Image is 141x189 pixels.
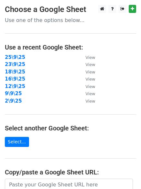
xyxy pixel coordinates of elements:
a: View [79,98,95,104]
h4: Use a recent Google Sheet: [5,43,136,51]
h4: Select another Google Sheet: [5,124,136,132]
small: View [86,99,95,104]
a: 18\9\25 [5,69,25,75]
a: View [79,76,95,82]
a: View [79,61,95,67]
small: View [86,62,95,67]
small: View [86,70,95,74]
a: 12\9\25 [5,83,25,89]
h4: Copy/paste a Google Sheet URL: [5,168,136,176]
a: 25\9\25 [5,54,25,60]
a: 2\9\25 [5,98,22,104]
small: View [86,91,95,96]
small: View [86,55,95,60]
a: View [79,83,95,89]
a: 23\9\25 [5,61,25,67]
a: 16\9\25 [5,76,25,82]
p: Use one of the options below... [5,17,136,24]
small: View [86,84,95,89]
a: View [79,54,95,60]
a: Select... [5,137,29,147]
a: 9\9\25 [5,91,22,96]
a: View [79,91,95,96]
h3: Choose a Google Sheet [5,5,136,14]
a: View [79,69,95,75]
small: View [86,77,95,82]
